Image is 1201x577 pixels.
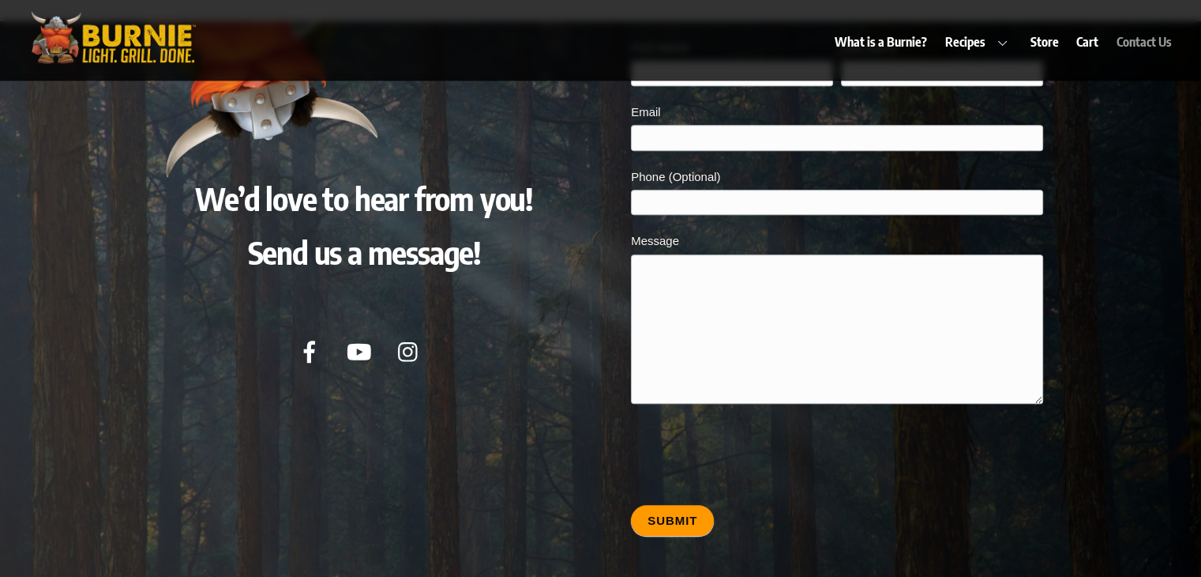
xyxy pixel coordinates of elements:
[143,21,380,179] img: Burnie Grill
[828,24,935,60] a: What is a Burnie?
[248,232,481,272] span: Send us a message!
[340,342,384,358] a: youtube
[1023,24,1066,60] a: Store
[195,179,533,218] span: We’d love to hear from you!
[631,102,1042,125] label: Email
[291,342,334,358] a: facebook
[631,420,871,481] iframe: reCAPTCHA
[22,45,204,72] a: Burnie Grill
[631,231,1042,254] label: Message
[1069,24,1106,60] a: Cart
[937,24,1021,60] a: Recipes
[390,342,433,358] a: instagram
[22,8,204,67] img: burniegrill.com-logo-high-res-2020110_500px
[631,505,714,536] button: Submit
[1109,24,1179,60] a: Contact Us
[631,167,1042,190] label: Phone (Optional)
